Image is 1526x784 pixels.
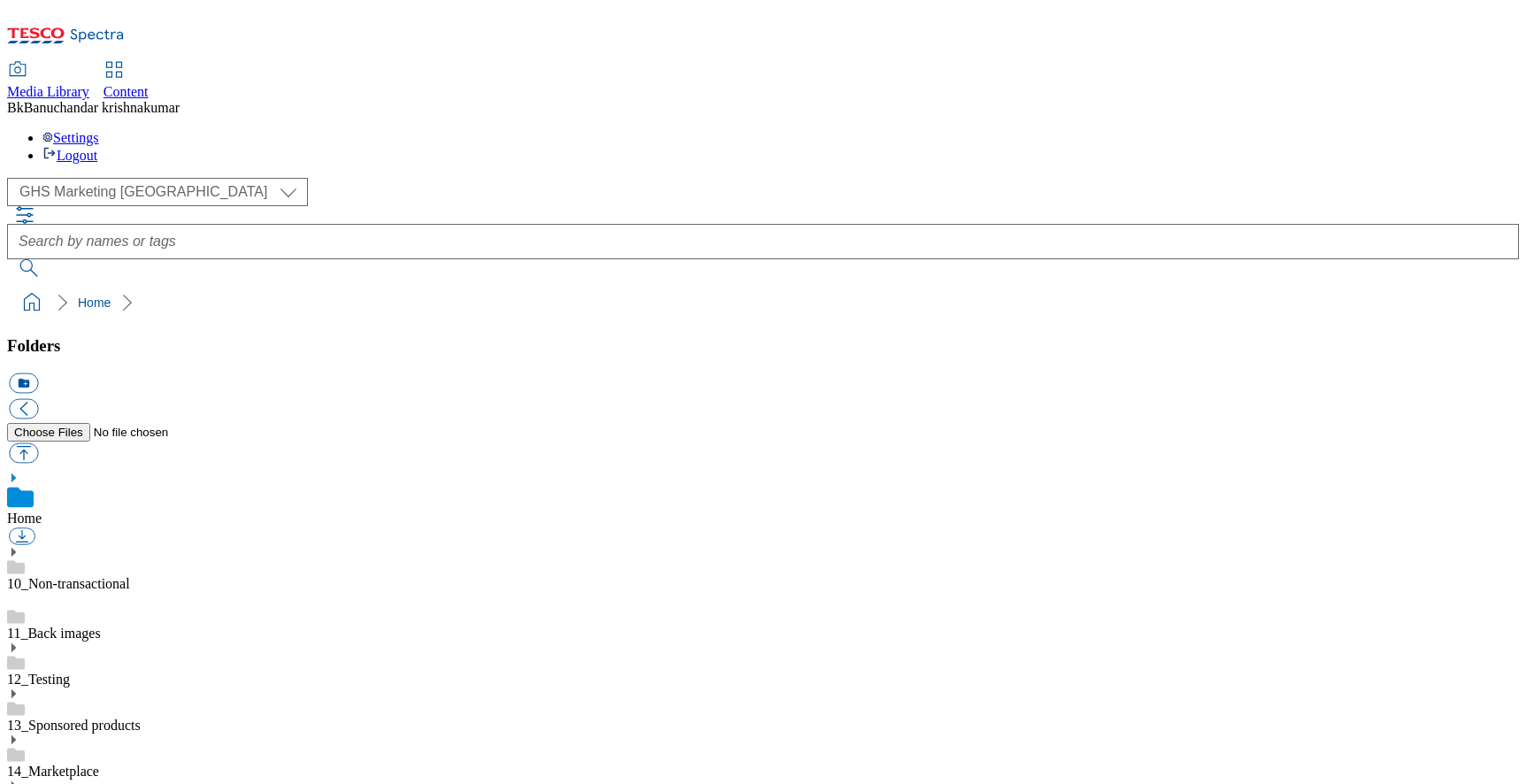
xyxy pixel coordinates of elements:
[7,576,130,591] a: 10_Non-transactional
[7,286,1519,319] nav: breadcrumb
[7,84,89,99] span: Media Library
[104,63,149,100] a: Content
[7,63,89,100] a: Media Library
[7,511,42,526] a: Home
[7,626,101,641] a: 11_Back images
[18,288,46,317] a: home
[78,296,111,310] a: Home
[24,100,180,115] span: Banuchandar krishnakumar
[104,84,149,99] span: Content
[7,224,1519,259] input: Search by names or tags
[7,100,24,115] span: Bk
[42,148,97,163] a: Logout
[7,764,99,779] a: 14_Marketplace
[42,130,99,145] a: Settings
[7,336,1519,356] h3: Folders
[7,672,70,687] a: 12_Testing
[7,718,141,733] a: 13_Sponsored products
